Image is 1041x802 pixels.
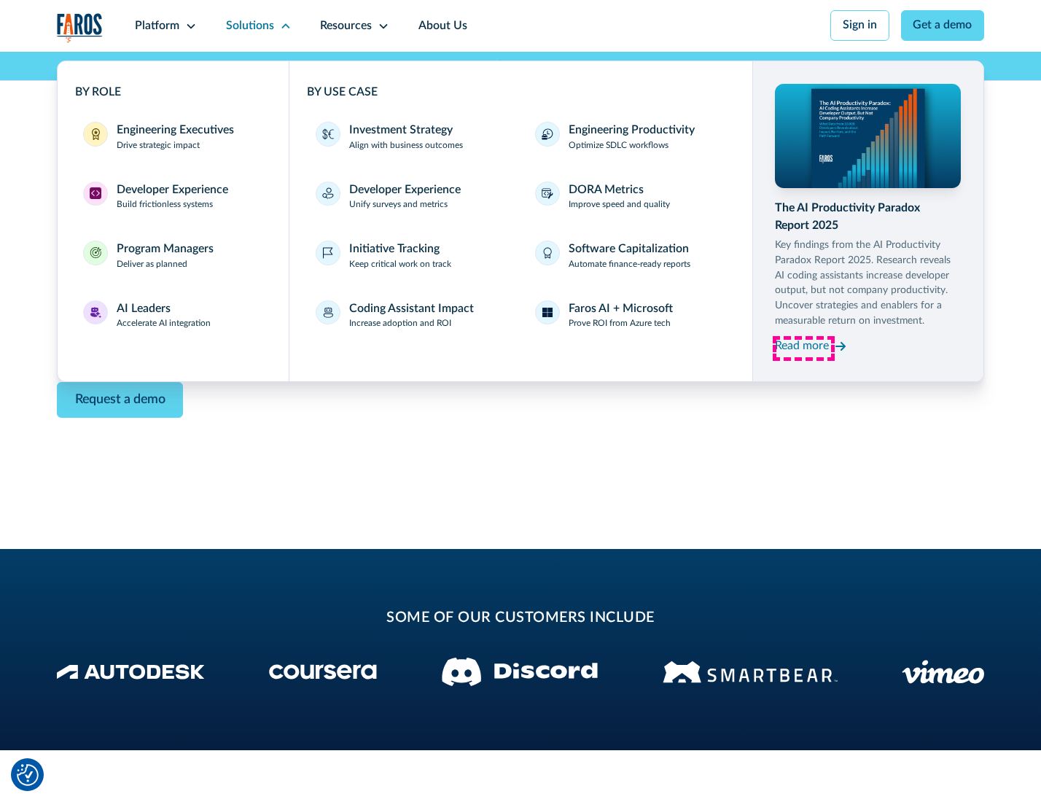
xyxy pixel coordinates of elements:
div: Resources [320,17,372,35]
a: Faros AI + MicrosoftProve ROI from Azure tech [526,292,734,340]
a: The AI Productivity Paradox Report 2025Key findings from the AI Productivity Paradox Report 2025.... [775,84,960,357]
div: Software Capitalization [569,241,689,258]
p: Improve speed and quality [569,198,670,211]
p: Optimize SDLC workflows [569,139,668,152]
img: Vimeo logo [902,660,984,684]
p: Prove ROI from Azure tech [569,317,671,330]
p: Align with business outcomes [349,139,463,152]
a: Initiative TrackingKeep critical work on track [307,232,515,280]
a: Get a demo [901,10,985,41]
div: Faros AI + Microsoft [569,300,673,318]
img: Coursera Logo [269,664,377,680]
a: DORA MetricsImprove speed and quality [526,173,734,221]
a: AI LeadersAI LeadersAccelerate AI integration [75,292,272,340]
p: Automate finance-ready reports [569,258,690,271]
p: Unify surveys and metrics [349,198,448,211]
img: Smartbear Logo [663,658,838,685]
div: AI Leaders [117,300,171,318]
div: Program Managers [117,241,214,258]
div: Investment Strategy [349,122,453,139]
div: Engineering Productivity [569,122,695,139]
a: Developer ExperienceUnify surveys and metrics [307,173,515,221]
p: Increase adoption and ROI [349,317,451,330]
a: Program ManagersProgram ManagersDeliver as planned [75,232,272,280]
a: Engineering ExecutivesEngineering ExecutivesDrive strategic impact [75,113,272,161]
div: Developer Experience [349,182,461,199]
p: Drive strategic impact [117,139,200,152]
a: Developer ExperienceDeveloper ExperienceBuild frictionless systems [75,173,272,221]
div: The AI Productivity Paradox Report 2025 [775,200,960,235]
a: Contact Modal [57,382,184,418]
img: Autodesk Logo [57,664,205,680]
img: Revisit consent button [17,764,39,786]
a: Engineering ProductivityOptimize SDLC workflows [526,113,734,161]
p: Keep critical work on track [349,258,451,271]
img: Discord logo [442,658,598,686]
a: Investment StrategyAlign with business outcomes [307,113,515,161]
div: BY ROLE [75,84,272,101]
div: Platform [135,17,179,35]
p: Key findings from the AI Productivity Paradox Report 2025. Research reveals AI coding assistants ... [775,238,960,329]
img: Logo of the analytics and reporting company Faros. [57,13,104,43]
div: BY USE CASE [307,84,735,101]
img: Engineering Executives [90,128,101,140]
a: Sign in [830,10,889,41]
div: Developer Experience [117,182,228,199]
div: Solutions [226,17,274,35]
h2: some of our customers include [173,607,868,629]
p: Build frictionless systems [117,198,213,211]
div: DORA Metrics [569,182,644,199]
a: home [57,13,104,43]
div: Engineering Executives [117,122,234,139]
div: Read more [775,338,829,355]
img: Program Managers [90,247,101,259]
p: Accelerate AI integration [117,317,211,330]
p: Deliver as planned [117,258,187,271]
nav: Solutions [57,52,985,382]
button: Cookie Settings [17,764,39,786]
a: Coding Assistant ImpactIncrease adoption and ROI [307,292,515,340]
img: Developer Experience [90,187,101,199]
div: Initiative Tracking [349,241,440,258]
a: Software CapitalizationAutomate finance-ready reports [526,232,734,280]
img: AI Leaders [90,307,101,319]
div: Coding Assistant Impact [349,300,474,318]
